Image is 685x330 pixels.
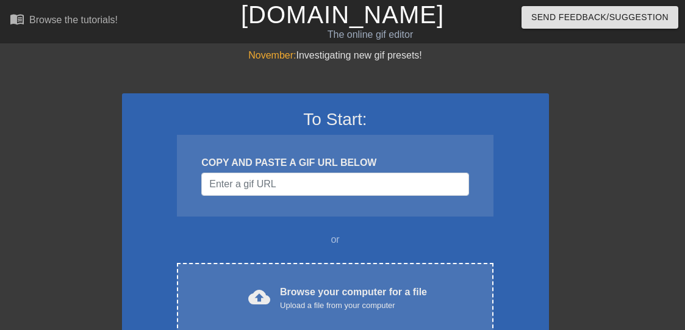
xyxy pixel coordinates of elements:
span: menu_book [10,12,24,26]
div: Browse the tutorials! [29,15,118,25]
div: Upload a file from your computer [280,300,427,312]
span: Send Feedback/Suggestion [531,10,669,25]
button: Send Feedback/Suggestion [522,6,678,29]
h3: To Start: [138,109,533,130]
div: The online gif editor [234,27,506,42]
div: or [154,232,517,247]
span: cloud_upload [248,286,270,308]
input: Username [201,173,468,196]
a: Browse the tutorials! [10,12,118,30]
a: [DOMAIN_NAME] [241,1,444,28]
div: Investigating new gif presets! [122,48,549,63]
div: Browse your computer for a file [280,285,427,312]
div: COPY AND PASTE A GIF URL BELOW [201,156,468,170]
span: November: [248,50,296,60]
